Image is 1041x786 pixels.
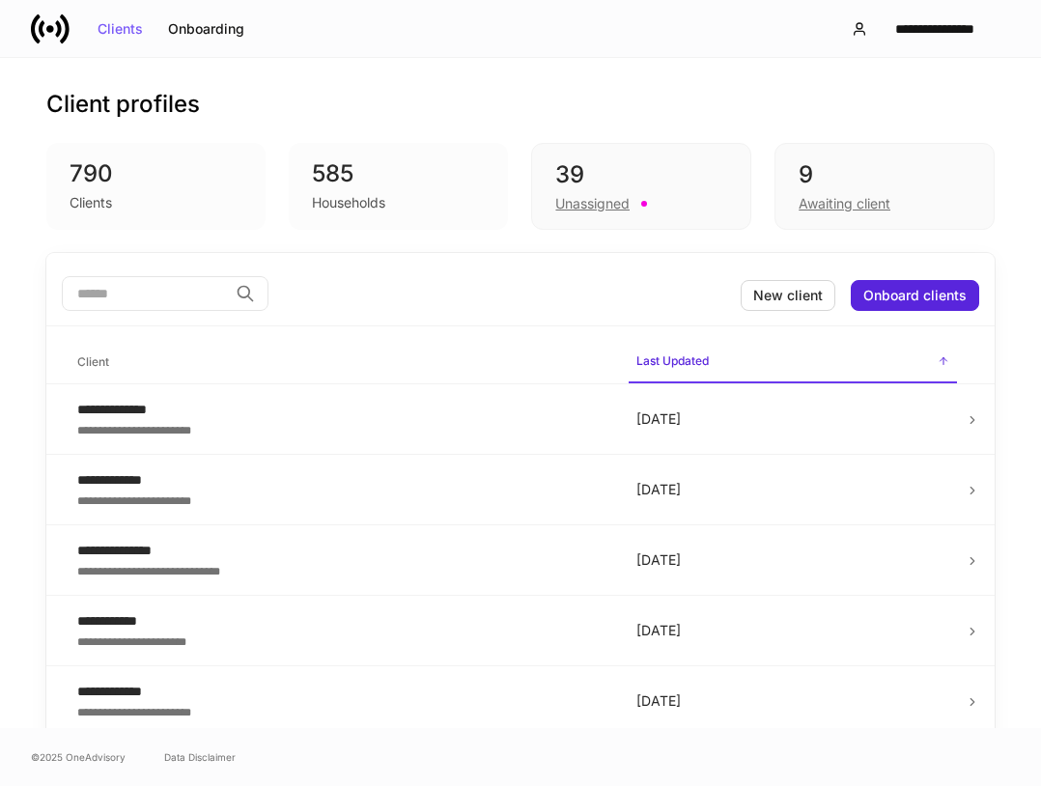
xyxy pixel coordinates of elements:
button: New client [741,280,835,311]
button: Clients [85,14,155,44]
p: [DATE] [636,691,949,711]
div: Unassigned [555,194,630,213]
h3: Client profiles [46,89,200,120]
div: 39Unassigned [531,143,751,230]
div: 585 [312,158,485,189]
h6: Last Updated [636,351,709,370]
button: Onboarding [155,14,257,44]
div: 9 [799,159,971,190]
a: Data Disclaimer [164,749,236,765]
div: Clients [70,193,112,212]
span: Last Updated [629,342,957,383]
div: Clients [98,22,143,36]
div: Households [312,193,385,212]
div: 9Awaiting client [774,143,995,230]
button: Onboard clients [851,280,979,311]
div: Awaiting client [799,194,890,213]
p: [DATE] [636,480,949,499]
div: 790 [70,158,242,189]
span: © 2025 OneAdvisory [31,749,126,765]
p: [DATE] [636,409,949,429]
div: Onboarding [168,22,244,36]
p: [DATE] [636,550,949,570]
p: [DATE] [636,621,949,640]
div: New client [753,289,823,302]
h6: Client [77,352,109,371]
div: 39 [555,159,727,190]
span: Client [70,343,613,382]
div: Onboard clients [863,289,967,302]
